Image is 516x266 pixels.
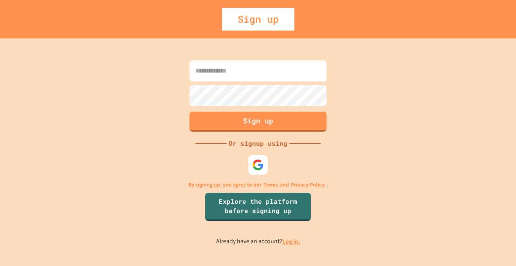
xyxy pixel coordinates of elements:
[216,237,300,246] p: Already have an account?
[189,112,327,132] button: Sign up
[282,237,300,246] a: Log in.
[188,181,328,189] p: By signing up, you agree to our and .
[222,8,294,31] div: Sign up
[291,181,325,189] a: Privacy Policy
[205,193,311,221] a: Explore the platform before signing up
[263,181,278,189] a: Terms
[227,139,289,148] div: Or signup using
[252,159,264,171] img: google-icon.svg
